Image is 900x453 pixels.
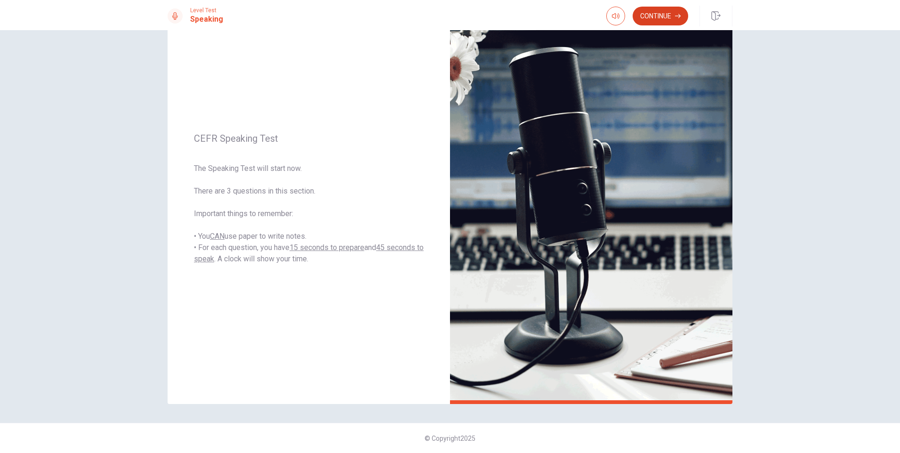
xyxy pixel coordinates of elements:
[289,243,364,252] u: 15 seconds to prepare
[190,14,223,25] h1: Speaking
[194,163,424,265] span: The Speaking Test will start now. There are 3 questions in this section. Important things to reme...
[210,232,225,241] u: CAN
[425,435,475,442] span: © Copyright 2025
[633,7,688,25] button: Continue
[190,7,223,14] span: Level Test
[194,133,424,144] span: CEFR Speaking Test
